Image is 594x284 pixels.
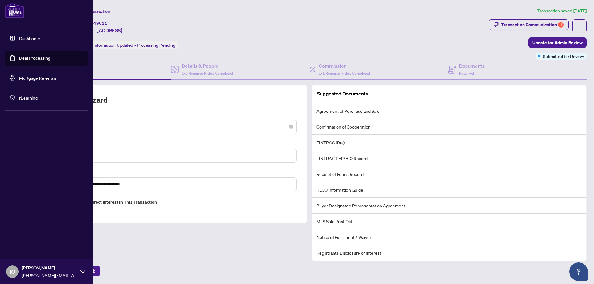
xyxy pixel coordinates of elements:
[577,24,582,28] span: ellipsis
[319,62,370,70] h4: Commission
[42,170,297,177] label: Property Address
[77,41,178,49] div: Status:
[93,20,107,26] span: 49011
[537,7,587,15] article: Transaction saved [DATE]
[312,135,586,150] li: FINTRAC ID(s)
[543,53,584,60] span: Submitted for Review
[312,229,586,245] li: Notice of Fulfillment / Waiver
[19,36,40,41] a: Dashboard
[312,198,586,214] li: Buyer Designated Representation Agreement
[5,3,24,18] img: logo
[459,71,474,76] span: Required
[312,150,586,166] li: FINTRAC PEP/HIO Record
[312,166,586,182] li: Receipt of Funds Record
[319,71,370,76] span: 1/1 Required Fields Completed
[77,27,122,34] span: [STREET_ADDRESS]
[569,262,588,281] button: Open asap
[312,103,586,119] li: Agreement of Purchase and Sale
[182,71,233,76] span: 2/2 Required Fields Completed
[312,245,586,261] li: Registrants Disclosure of Interest
[19,75,56,81] a: Mortgage Referrals
[93,42,175,48] span: Information Updated - Processing Pending
[312,119,586,135] li: Confirmation of Cooperation
[182,62,233,70] h4: Details & People
[22,265,77,271] span: [PERSON_NAME]
[459,62,485,70] h4: Documents
[42,199,297,206] label: Do you have direct or indirect interest in this transaction
[289,125,293,129] span: close-circle
[42,112,297,119] label: Transaction Type
[19,55,50,61] a: Deal Processing
[558,22,564,28] div: 1
[312,214,586,229] li: MLS Sold Print Out
[22,272,77,279] span: [PERSON_NAME][EMAIL_ADDRESS][DOMAIN_NAME]
[42,141,297,148] label: MLS ID
[19,94,84,101] span: rLearning
[532,38,583,48] span: Update for Admin Review
[501,20,564,30] div: Transaction Communication
[489,19,569,30] button: Transaction Communication1
[46,121,293,133] span: Deal - Buy Side Sale
[10,267,15,276] span: IO
[77,8,110,14] span: View Transaction
[528,37,587,48] button: Update for Admin Review
[312,182,586,198] li: RECO Information Guide
[317,90,368,98] article: Suggested Documents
